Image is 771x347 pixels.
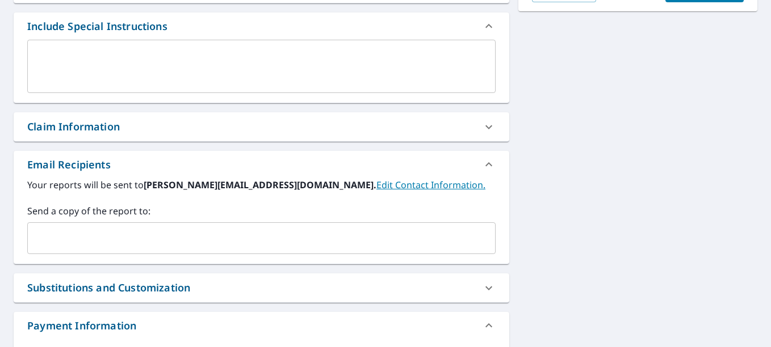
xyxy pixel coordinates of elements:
div: Substitutions and Customization [14,273,509,302]
a: EditContactInfo [376,179,485,191]
div: Payment Information [14,312,509,339]
b: [PERSON_NAME][EMAIL_ADDRESS][DOMAIN_NAME]. [144,179,376,191]
label: Send a copy of the report to: [27,204,496,218]
div: Email Recipients [14,151,509,178]
div: Claim Information [14,112,509,141]
div: Claim Information [27,119,120,134]
div: Substitutions and Customization [27,280,190,295]
label: Your reports will be sent to [27,178,496,192]
div: Payment Information [27,318,136,333]
div: Include Special Instructions [14,12,509,40]
div: Include Special Instructions [27,19,167,34]
div: Email Recipients [27,157,111,172]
